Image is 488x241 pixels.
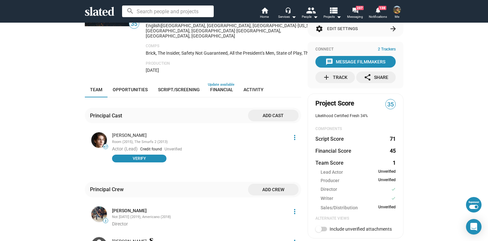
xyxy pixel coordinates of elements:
button: Superuser [466,197,482,213]
span: Unverified [165,147,182,152]
span: Director [112,221,128,226]
mat-icon: arrow_drop_down [335,13,343,21]
span: · [296,23,298,28]
span: 3 [103,219,108,223]
a: Financial [205,82,238,97]
dd: 71 [390,136,396,142]
a: Activity [238,82,269,97]
span: Director [321,186,337,193]
mat-icon: arrow_forward [389,25,397,33]
p: Production [146,61,326,66]
a: Home [253,6,276,21]
span: Add crew [253,184,293,195]
span: (Lead) [124,146,138,151]
div: Alternate Views [315,216,396,221]
dt: Script Score [315,136,344,142]
span: 237 [356,6,364,10]
mat-icon: people [306,5,315,15]
span: Actor [112,146,123,151]
span: Project Score [315,99,354,108]
mat-icon: check [391,195,396,202]
a: Script/Screening [153,82,205,97]
mat-icon: more_vert [291,134,299,141]
mat-icon: share [364,73,371,81]
span: Activity [244,87,264,92]
span: Verify [116,155,163,162]
span: Projects [323,13,341,21]
span: 47 [103,145,108,149]
span: Home [260,13,269,21]
span: English [146,23,160,28]
a: 237Messaging [344,6,367,21]
div: Services [278,13,296,21]
span: Credit found [140,147,162,151]
button: Edit Settings [315,21,396,37]
span: | [160,23,161,28]
span: Notifications [369,13,387,21]
p: Brick, The Insider, Safety Not Guaranteed, All the President's Men, State of Play, The Wave [146,50,326,56]
span: Writer [321,195,333,202]
button: Track [315,71,355,83]
span: 35 [386,100,395,109]
img: Chandler Freelander [393,6,401,14]
p: Comps [146,44,326,49]
mat-icon: add [323,73,330,81]
div: Principal Cast [90,112,125,119]
div: Share [364,71,388,83]
div: Principal Crew [90,186,126,193]
button: Verify [112,155,166,162]
span: Include unverified attachments [330,226,392,232]
dt: Team Score [315,159,344,166]
mat-icon: view_list [328,5,338,15]
mat-icon: more_vert [291,208,299,215]
div: Open Intercom Messenger [466,219,482,235]
button: People [299,6,321,21]
mat-icon: arrow_drop_down [290,13,298,21]
div: Connect [315,47,396,52]
div: Room (2015), The Smurfs 2 (2013) [112,140,287,145]
button: Chandler FreelanderMe [389,5,405,21]
dt: Financial Score [315,148,351,154]
button: Services [276,6,299,21]
button: Message Filmmakers [315,56,396,68]
mat-icon: message [325,58,333,66]
button: Share [356,71,396,83]
span: Lead Actor [321,169,343,175]
mat-icon: check [391,186,396,192]
button: Add cast [248,110,299,121]
span: Add cast [253,110,293,121]
span: [US_STATE], [GEOGRAPHIC_DATA], [GEOGRAPHIC_DATA] [146,23,321,33]
a: Opportunities [108,82,153,97]
button: Projects [321,6,344,21]
span: 138 [379,6,386,10]
a: [PERSON_NAME] [112,208,147,214]
div: Not [DATE] (2019), Americano (2018) [112,215,287,220]
span: [GEOGRAPHIC_DATA], [GEOGRAPHIC_DATA], [GEOGRAPHIC_DATA] [146,28,281,38]
mat-icon: notifications [375,7,381,13]
mat-icon: headset_mic [285,7,291,13]
span: 35 [129,20,139,28]
span: · [235,28,236,33]
span: Messaging [347,13,363,21]
span: 2 Trackers [378,47,396,52]
span: [GEOGRAPHIC_DATA], [GEOGRAPHIC_DATA], [GEOGRAPHIC_DATA] [161,23,296,28]
input: Search people and projects [122,5,214,17]
mat-icon: settings [315,25,323,33]
mat-icon: arrow_drop_down [312,13,319,21]
div: Likelihood Certified Fresh 34% [315,114,396,119]
span: Unverified [378,178,396,184]
button: Add crew [248,184,299,195]
span: Unverified [378,205,396,211]
div: People [302,13,318,21]
img: Tim Viola [91,206,107,222]
div: COMPONENTS [315,126,396,132]
span: Script/Screening [158,87,200,92]
dd: 1 [390,159,396,166]
span: Producer [321,178,339,184]
span: Unverified [378,169,396,175]
span: Sales/Distribution [321,205,358,211]
span: Team [90,87,102,92]
div: Track [323,71,347,83]
mat-icon: forum [352,7,358,13]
